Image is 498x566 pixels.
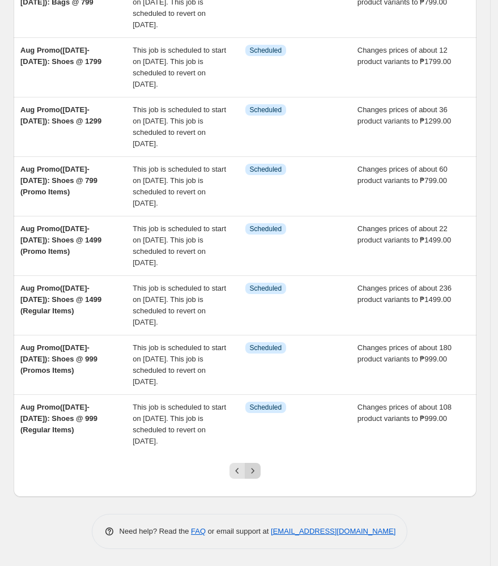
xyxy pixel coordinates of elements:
span: Scheduled [250,224,282,233]
span: Changes prices of about 236 product variants to ₱1499.00 [357,284,452,304]
span: Changes prices of about 180 product variants to ₱999.00 [357,343,452,363]
span: Scheduled [250,165,282,174]
span: Changes prices of about 36 product variants to ₱1299.00 [357,105,452,125]
span: This job is scheduled to start on [DATE]. This job is scheduled to revert on [DATE]. [133,284,226,326]
span: Changes prices of about 60 product variants to ₱799.00 [357,165,448,185]
a: [EMAIL_ADDRESS][DOMAIN_NAME] [271,527,395,535]
span: Changes prices of about 12 product variants to ₱1799.00 [357,46,452,66]
span: Need help? Read the [120,527,191,535]
span: Scheduled [250,343,282,352]
a: FAQ [191,527,206,535]
span: Scheduled [250,46,282,55]
span: or email support at [206,527,271,535]
span: This job is scheduled to start on [DATE]. This job is scheduled to revert on [DATE]. [133,46,226,88]
button: Previous [229,463,245,479]
span: This job is scheduled to start on [DATE]. This job is scheduled to revert on [DATE]. [133,165,226,207]
span: Aug Promo([DATE]-[DATE]): Shoes @ 799 (Promo Items) [20,165,97,196]
span: This job is scheduled to start on [DATE]. This job is scheduled to revert on [DATE]. [133,343,226,386]
nav: Pagination [229,463,261,479]
span: Aug Promo([DATE]-[DATE]): Shoes @ 1499 (Regular Items) [20,284,101,315]
span: Aug Promo([DATE]-[DATE]): Shoes @ 1299 [20,105,101,125]
span: Changes prices of about 108 product variants to ₱999.00 [357,403,452,423]
span: Aug Promo([DATE]-[DATE]): Shoes @ 1799 [20,46,101,66]
span: Scheduled [250,105,282,114]
span: Changes prices of about 22 product variants to ₱1499.00 [357,224,452,244]
span: Aug Promo([DATE]-[DATE]): Shoes @ 999 (Promos Items) [20,343,97,375]
span: This job is scheduled to start on [DATE]. This job is scheduled to revert on [DATE]. [133,224,226,267]
button: Next [245,463,261,479]
span: Scheduled [250,403,282,412]
span: Scheduled [250,284,282,293]
span: This job is scheduled to start on [DATE]. This job is scheduled to revert on [DATE]. [133,403,226,445]
span: This job is scheduled to start on [DATE]. This job is scheduled to revert on [DATE]. [133,105,226,148]
span: Aug Promo([DATE]-[DATE]): Shoes @ 1499 (Promo Items) [20,224,101,256]
span: Aug Promo([DATE]-[DATE]): Shoes @ 999 (Regular Items) [20,403,97,434]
